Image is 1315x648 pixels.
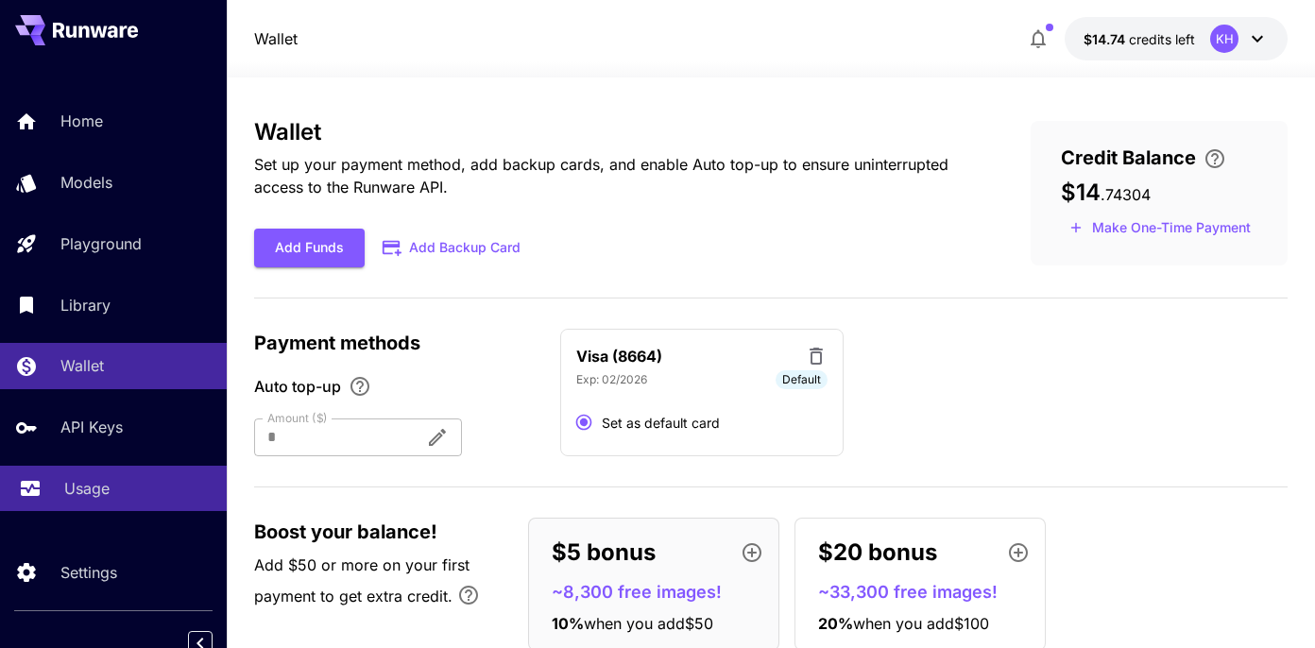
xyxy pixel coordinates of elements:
[267,410,328,426] label: Amount ($)
[60,171,112,194] p: Models
[1065,17,1288,60] button: $14.74304KH
[1084,31,1129,47] span: $14.74
[341,375,379,398] button: Enable Auto top-up to ensure uninterrupted service. We'll automatically bill the chosen amount wh...
[254,27,298,50] nav: breadcrumb
[602,413,720,433] span: Set as default card
[254,375,341,398] span: Auto top-up
[254,27,298,50] a: Wallet
[1061,179,1101,206] span: $14
[576,345,662,367] p: Visa (8664)
[60,416,123,438] p: API Keys
[365,230,540,266] button: Add Backup Card
[584,614,713,633] span: when you add $50
[60,294,111,316] p: Library
[552,614,584,633] span: 10 %
[818,614,853,633] span: 20 %
[853,614,989,633] span: when you add $100
[818,536,937,570] p: $20 bonus
[552,536,656,570] p: $5 bonus
[254,153,970,198] p: Set up your payment method, add backup cards, and enable Auto top-up to ensure uninterrupted acce...
[60,561,117,584] p: Settings
[1061,144,1196,172] span: Credit Balance
[254,555,470,605] span: Add $50 or more on your first payment to get extra credit.
[254,119,970,145] h3: Wallet
[576,371,647,388] p: Exp: 02/2026
[1101,185,1151,204] span: . 74304
[60,232,142,255] p: Playground
[552,579,771,605] p: ~8,300 free images!
[776,371,828,388] span: Default
[254,229,365,267] button: Add Funds
[64,477,110,500] p: Usage
[1210,25,1238,53] div: KH
[1196,147,1234,170] button: Enter your card details and choose an Auto top-up amount to avoid service interruptions. We'll au...
[818,579,1037,605] p: ~33,300 free images!
[450,576,487,614] button: Bonus applies only to your first payment, up to 30% on the first $1,000.
[254,518,437,546] span: Boost your balance!
[60,354,104,377] p: Wallet
[254,329,538,357] p: Payment methods
[1084,29,1195,49] div: $14.74304
[1061,213,1259,243] button: Make a one-time, non-recurring payment
[1129,31,1195,47] span: credits left
[60,110,103,132] p: Home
